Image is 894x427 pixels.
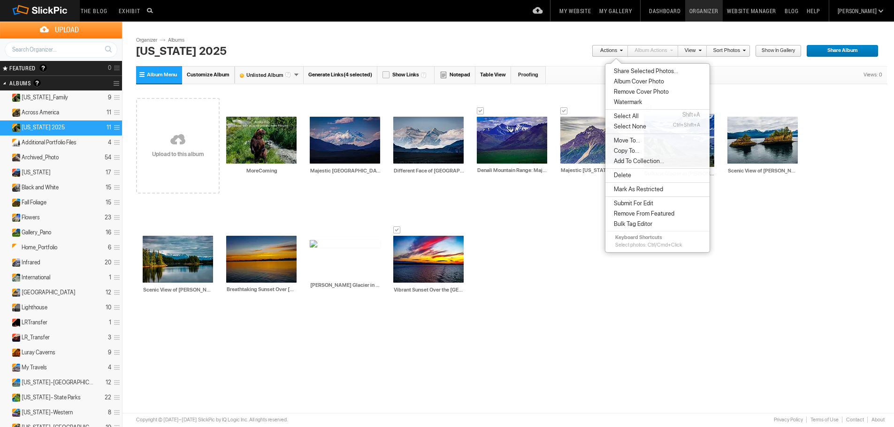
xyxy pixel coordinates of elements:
span: LR_Transfer [22,334,50,341]
img: US7933.webp [393,236,464,283]
span: International [22,274,50,281]
a: Expand [1,379,10,386]
a: Expand [1,334,10,341]
ins: Unlisted Album [8,229,21,237]
ins: Unlisted Album [8,214,21,222]
ins: Unlisted Album [8,394,21,402]
span: Copy To... [611,147,639,155]
a: Sort Photos [707,45,746,57]
input: Search Organizer... [5,42,117,58]
ins: Unlisted Album [8,154,21,162]
span: Share Selected Photos... [611,67,678,75]
img: us7939.webp [393,117,464,164]
ins: Private Album [8,334,21,342]
a: Expand [1,94,10,101]
span: Mark As Restricted [611,186,663,193]
a: Notepad [435,66,475,83]
span: Home_Portfolio [22,244,57,251]
abbr: Shift+A [682,111,700,119]
ins: Unlisted Album [8,244,21,252]
span: Select All [611,112,639,120]
span: Bulk Tag Editor [611,220,652,228]
input: Majestic Alaska Mountain Range with Oil Paint Filter (US7941) [560,166,632,175]
span: Select None [611,123,646,130]
a: Privacy Policy [770,417,806,423]
h2: Albums [9,76,88,90]
a: Contact [842,417,867,423]
span: Upload [11,22,122,38]
a: Expand [1,109,10,116]
span: Archived_Photo [22,154,59,161]
a: Table View [475,66,511,83]
span: Lake Ontario [22,289,76,296]
div: Views: 0 [859,67,887,83]
ins: Unlisted Album [8,139,21,147]
span: Arizona [22,169,51,176]
img: MoreComing.webp [226,117,297,164]
a: Expand [1,349,10,356]
a: Expand [1,394,10,401]
ins: Unlisted Album [8,349,21,357]
a: Expand [1,304,10,311]
span: Infrared [22,259,40,266]
ins: Unlisted Album [8,259,21,267]
input: Hubbard Glacier in Alaska: A Majestic Natural Wonder (US7943) [310,281,381,290]
a: Terms of Use [806,417,842,423]
span: Remove From Featured [611,210,674,217]
a: Album Actions [628,45,673,57]
ins: Unlisted Album [8,199,21,207]
a: Expand [1,364,10,371]
img: us7941.webp [560,117,631,164]
b: Keyboard Shortcuts [615,234,662,240]
a: Proofing [511,66,546,83]
a: About [867,417,885,423]
span: Delete [611,172,631,179]
ins: Private Album [8,319,21,327]
span: Watermark [611,98,642,106]
span: FEATURED [7,64,36,72]
span: Alaska_Family [22,94,68,101]
ins: Unlisted Album [8,379,21,387]
a: Expand [1,244,10,251]
input: MoreComing [226,166,298,175]
a: Expand [1,214,10,221]
span: Additional Portfolio Files [22,139,76,146]
ins: Unlisted Album [8,274,21,282]
span: Show in Gallery [755,45,795,57]
span: Album Menu [147,72,177,78]
img: us7943_Web.webp [310,240,380,247]
ins: Unlisted Album [8,184,21,192]
ins: Unlisted Album [8,289,21,297]
span: New York- State Parks [22,394,81,401]
ins: Unlisted Album [8,364,21,372]
img: us7937.webp [143,236,213,283]
a: Expand [1,139,10,146]
input: Vibrant Sunset Over the Inland Passage on the way to Vancover BC (US7933) [393,285,465,294]
img: us7938.webp [727,117,798,164]
input: Scenic View of Prince Edward Sound with Snow-Capped Mountains (US7937) [143,285,214,294]
img: us7936.webp [226,236,297,283]
ins: Private Album [8,169,21,177]
a: View [678,45,702,57]
a: Albums [166,37,194,44]
a: Expand [1,289,10,296]
input: Scenic View of Prince Edward Sound's Rocky Islands (US7938) [727,166,799,175]
a: Collapse [1,124,10,131]
a: Expand [1,199,10,206]
input: Breathtaking Sunset Over Whittier, Alaska (US7939) [226,285,298,294]
font: Unlisted Album [235,72,294,78]
span: Luray Caverns [22,349,55,356]
div: Copyright © [DATE]–[DATE] SlickPic by IQ Logic Inc. All rights reserved. [136,416,288,424]
span: New York-NYC [22,379,95,386]
ins: Private Album [8,94,21,102]
a: Expand [1,259,10,266]
abbr: Ctrl+Shift+A [673,121,700,129]
span: Remove Cover Photo [611,88,669,96]
span: Alaska 2025 [22,124,65,131]
span: Move To... [611,137,640,144]
span: Select photos: Ctrl/Cmd+Click [615,234,682,248]
span: Add To Collection... [611,157,664,165]
span: Black and White [22,184,59,191]
a: Expand [1,409,10,416]
ins: Unlisted Album [8,409,21,417]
